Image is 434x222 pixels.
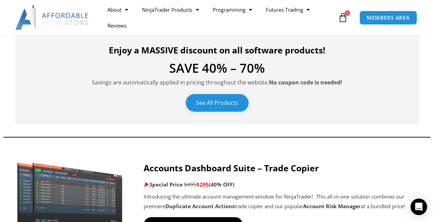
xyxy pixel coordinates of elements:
[345,10,350,16] span: 0
[100,2,135,18] a: About
[184,181,196,188] span: $495
[359,11,417,25] a: MEMBERS AREA
[165,203,234,210] strong: Duplicate Account Actions
[144,182,149,187] img: 🎉
[186,94,249,112] a: See All Products
[367,15,410,20] span: MEMBERS AREA
[196,181,209,188] span: $295
[303,203,361,210] strong: Account Risk Manager
[328,8,358,28] a: 0
[209,181,234,188] b: (40% OFF)
[411,199,427,215] div: Open Intercom Messenger
[100,18,134,33] a: Reviews
[269,79,342,86] strong: No coupon code is needed!
[144,181,183,188] strong: Special Price
[206,2,259,18] a: Programming
[26,78,409,87] p: Savings are automatically applied in pricing throughout the website.
[135,2,206,18] a: NinjaTrader Products
[100,2,337,33] nav: Menu
[26,45,409,55] h4: Enjoy a MASSIVE discount on all software products!
[259,2,317,18] a: Futures Trading
[26,62,409,74] h4: SAVE 40% – 70%
[144,192,420,211] p: Introducing the ultimate account management window for NinjaTrader! This all-in-one solution comb...
[15,5,89,30] img: LogoAI | Affordable Indicators – NinjaTrader
[144,162,319,174] strong: Accounts Dashboard Suite – Trade Copier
